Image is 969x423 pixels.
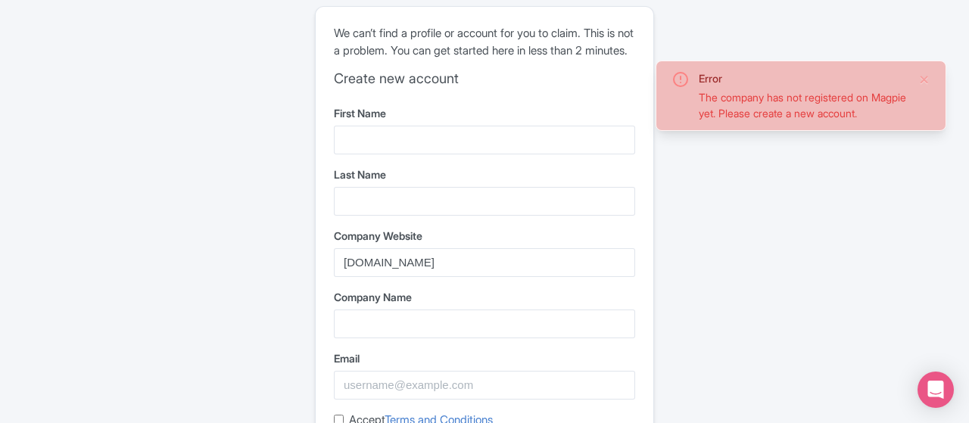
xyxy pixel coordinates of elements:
button: Close [918,70,930,89]
label: Last Name [334,166,635,182]
label: Company Website [334,228,635,244]
input: username@example.com [334,371,635,400]
input: example.com [334,248,635,277]
label: First Name [334,105,635,121]
p: We can’t find a profile or account for you to claim. This is not a problem. You can get started h... [334,25,635,59]
label: Company Name [334,289,635,305]
h2: Create new account [334,70,635,87]
div: Open Intercom Messenger [918,372,954,408]
label: Email [334,350,635,366]
div: The company has not registered on Magpie yet. Please create a new account. [699,89,906,121]
div: Error [699,70,906,86]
